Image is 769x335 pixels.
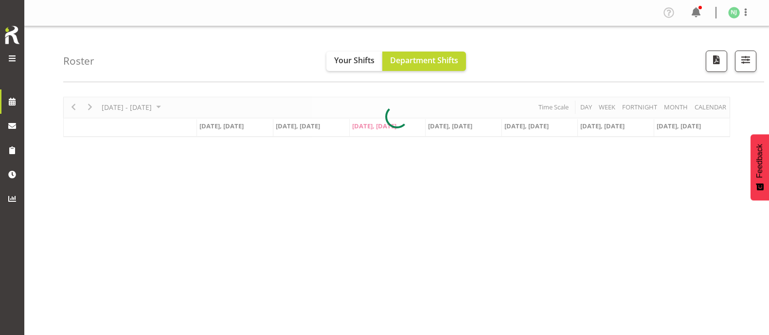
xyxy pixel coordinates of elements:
h4: Roster [63,55,94,67]
span: Feedback [755,144,764,178]
button: Your Shifts [326,52,382,71]
span: Your Shifts [334,55,375,66]
span: Department Shifts [390,55,458,66]
button: Filter Shifts [735,51,756,72]
button: Feedback - Show survey [751,134,769,200]
img: ngamata-junior3423.jpg [728,7,740,18]
button: Download a PDF of the roster according to the set date range. [706,51,727,72]
img: Rosterit icon logo [2,24,22,46]
button: Department Shifts [382,52,466,71]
